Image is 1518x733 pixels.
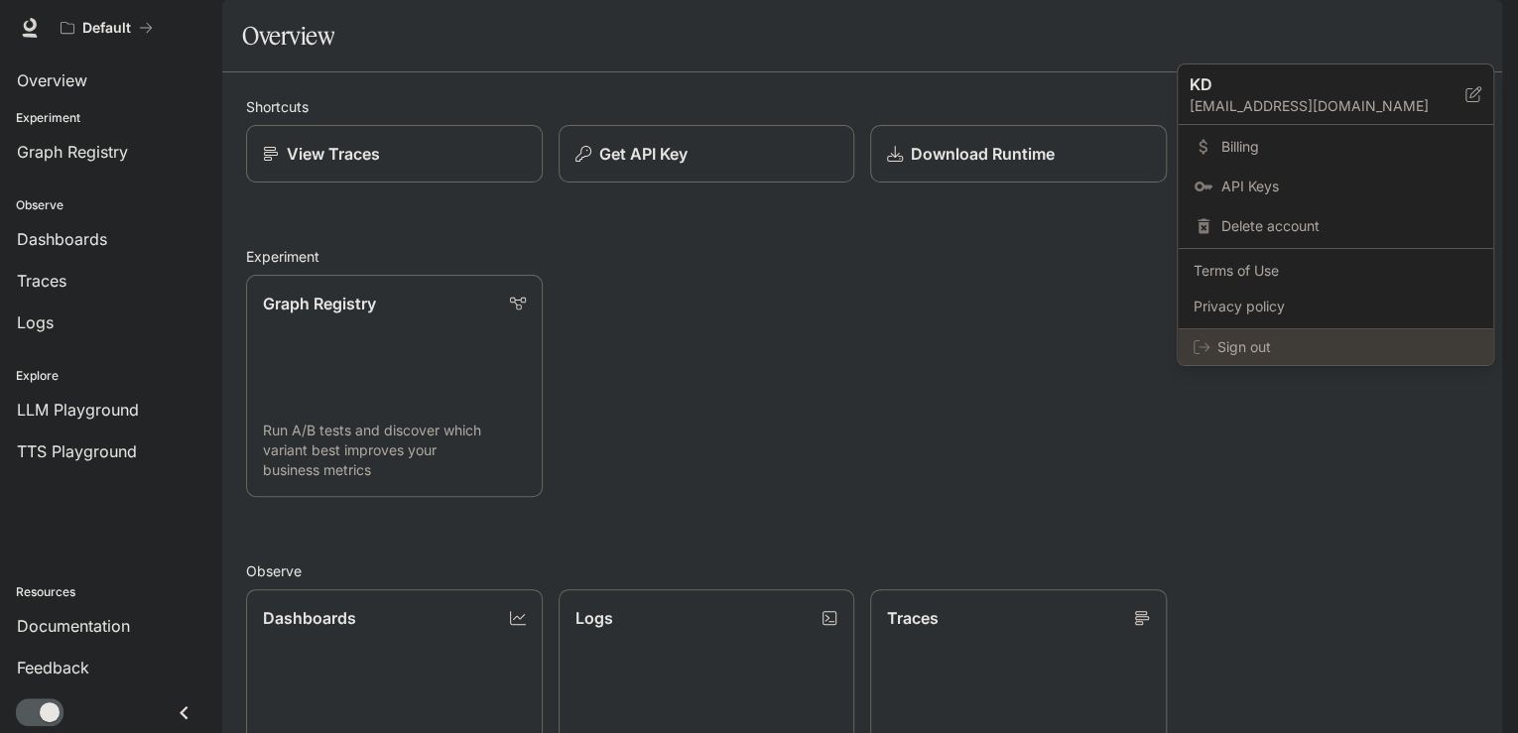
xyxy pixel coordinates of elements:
[1194,261,1477,281] span: Terms of Use
[1182,208,1489,244] div: Delete account
[1190,96,1465,116] p: [EMAIL_ADDRESS][DOMAIN_NAME]
[1190,72,1434,96] p: KD
[1182,253,1489,289] a: Terms of Use
[1182,129,1489,165] a: Billing
[1178,64,1493,125] div: KD[EMAIL_ADDRESS][DOMAIN_NAME]
[1221,177,1477,196] span: API Keys
[1194,297,1477,316] span: Privacy policy
[1221,216,1477,236] span: Delete account
[1178,329,1493,365] div: Sign out
[1182,289,1489,324] a: Privacy policy
[1182,169,1489,204] a: API Keys
[1217,337,1477,357] span: Sign out
[1221,137,1477,157] span: Billing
